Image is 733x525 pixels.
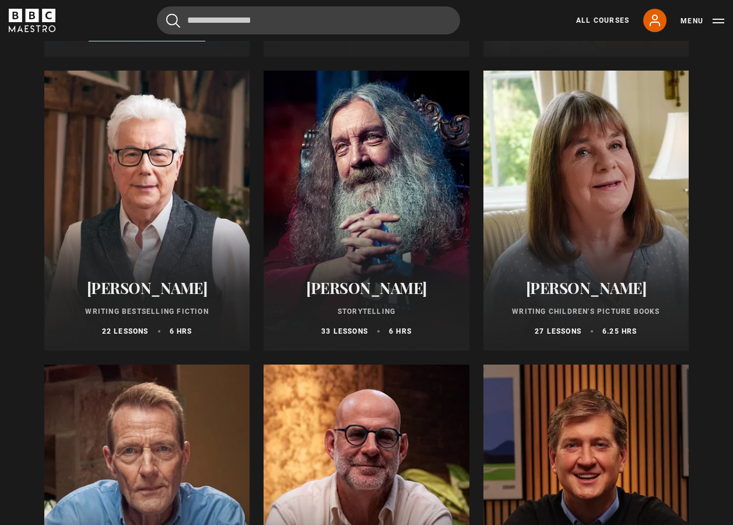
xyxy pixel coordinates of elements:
[157,6,460,34] input: Search
[535,326,581,337] p: 27 lessons
[166,13,180,28] button: Submit the search query
[9,9,55,32] svg: BBC Maestro
[58,279,236,297] h2: [PERSON_NAME]
[389,326,412,337] p: 6 hrs
[278,279,455,297] h2: [PERSON_NAME]
[483,71,689,351] a: [PERSON_NAME] Writing Children's Picture Books 27 lessons 6.25 hrs
[576,15,629,26] a: All Courses
[44,71,250,351] a: [PERSON_NAME] Writing Bestselling Fiction 22 lessons 6 hrs
[321,326,368,337] p: 33 lessons
[170,326,192,337] p: 6 hrs
[102,326,149,337] p: 22 lessons
[602,326,637,337] p: 6.25 hrs
[497,279,675,297] h2: [PERSON_NAME]
[278,306,455,317] p: Storytelling
[497,306,675,317] p: Writing Children's Picture Books
[264,71,469,351] a: [PERSON_NAME] Storytelling 33 lessons 6 hrs
[58,306,236,317] p: Writing Bestselling Fiction
[681,15,724,27] button: Toggle navigation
